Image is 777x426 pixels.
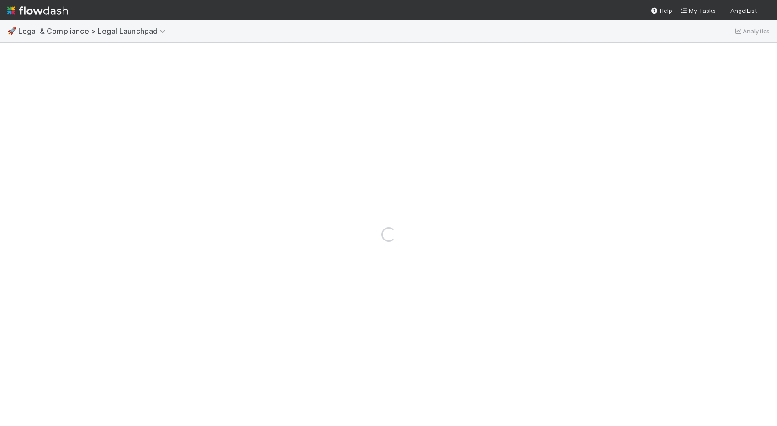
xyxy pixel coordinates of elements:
[730,7,757,14] span: AngelList
[18,27,170,36] span: Legal & Compliance > Legal Launchpad
[680,6,716,15] a: My Tasks
[650,6,672,15] div: Help
[7,3,68,18] img: logo-inverted-e16ddd16eac7371096b0.svg
[761,6,770,16] img: avatar_0b1dbcb8-f701-47e0-85bc-d79ccc0efe6c.png
[7,27,16,35] span: 🚀
[734,26,770,37] a: Analytics
[680,7,716,14] span: My Tasks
